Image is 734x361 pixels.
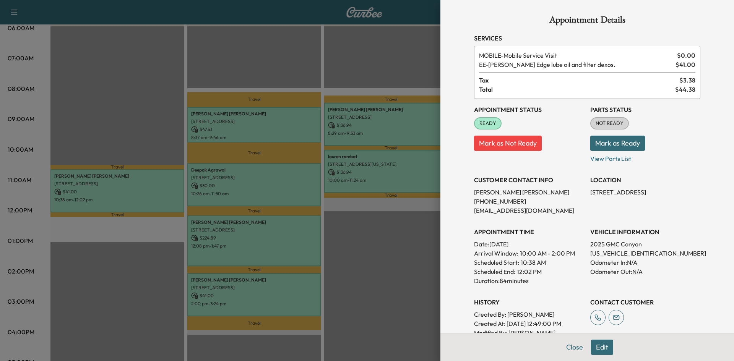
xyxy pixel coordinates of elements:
span: NOT READY [591,120,628,127]
p: Created By : [PERSON_NAME] [474,310,584,319]
p: [PHONE_NUMBER] [474,197,584,206]
p: 10:38 AM [521,258,546,267]
h3: Parts Status [590,105,700,114]
h3: VEHICLE INFORMATION [590,227,700,236]
button: Edit [591,340,613,355]
span: $ 44.38 [675,85,695,94]
p: Modified By : [PERSON_NAME] [474,328,584,337]
span: Mobile Service Visit [479,51,674,60]
p: Odometer Out: N/A [590,267,700,276]
button: Mark as Ready [590,136,645,151]
h3: Appointment Status [474,105,584,114]
span: $ 41.00 [676,60,695,69]
span: 10:00 AM - 2:00 PM [520,249,575,258]
span: Total [479,85,675,94]
h3: LOCATION [590,175,700,185]
p: Scheduled Start: [474,258,519,267]
p: Scheduled End: [474,267,515,276]
h3: History [474,298,584,307]
p: Arrival Window: [474,249,584,258]
span: Tax [479,76,679,85]
h3: CUSTOMER CONTACT INFO [474,175,584,185]
p: Date: [DATE] [474,240,584,249]
p: [STREET_ADDRESS] [590,188,700,197]
h3: CONTACT CUSTOMER [590,298,700,307]
span: $ 0.00 [677,51,695,60]
h1: Appointment Details [474,15,700,28]
p: 2025 GMC Canyon [590,240,700,249]
h3: Services [474,34,700,43]
p: [PERSON_NAME] [PERSON_NAME] [474,188,584,197]
span: $ 3.38 [679,76,695,85]
p: Odometer In: N/A [590,258,700,267]
p: 12:02 PM [517,267,542,276]
h3: APPOINTMENT TIME [474,227,584,236]
p: Duration: 84 minutes [474,276,584,285]
button: Close [561,340,588,355]
p: [US_VEHICLE_IDENTIFICATION_NUMBER] [590,249,700,258]
p: Created At : [DATE] 12:49:00 PM [474,319,584,328]
p: View Parts List [590,151,700,163]
button: Mark as Not Ready [474,136,542,151]
span: READY [475,120,501,127]
p: [EMAIL_ADDRESS][DOMAIN_NAME] [474,206,584,215]
span: Ewing Edge lube oil and filter dexos. [479,60,672,69]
